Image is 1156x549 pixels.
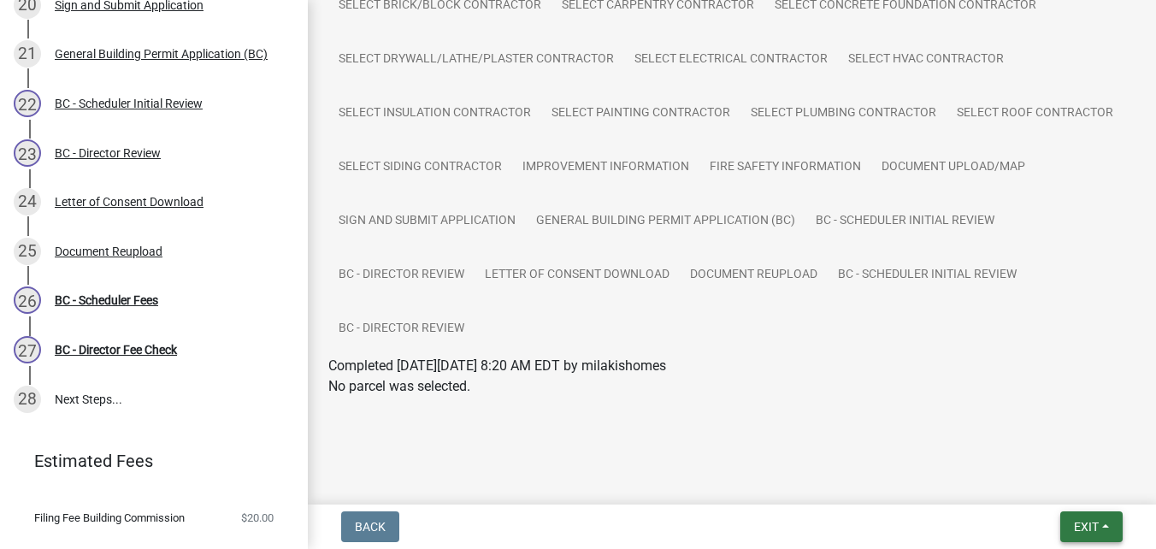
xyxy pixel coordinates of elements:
span: Completed [DATE][DATE] 8:20 AM EDT by milakishomes [328,357,666,374]
div: BC - Director Review [55,147,161,159]
div: BC - Director Fee Check [55,344,177,356]
a: Estimated Fees [14,444,280,478]
a: Letter of Consent Download [475,248,680,303]
a: BC - Scheduler Initial Review [828,248,1027,303]
div: 23 [14,139,41,167]
a: Select Electrical contractor [624,32,838,87]
span: Back [355,520,386,534]
p: No parcel was selected. [328,376,1135,397]
span: Exit [1074,520,1099,534]
div: Letter of Consent Download [55,196,203,208]
div: 25 [14,238,41,265]
a: BC - Director Review [328,248,475,303]
a: Select Drywall/Lathe/Plaster contractor [328,32,624,87]
div: General Building Permit Application (BC) [55,48,268,60]
div: 24 [14,188,41,215]
div: 22 [14,90,41,117]
a: Fire Safety Information [699,140,871,195]
span: Filing Fee Building Commission [34,512,185,523]
a: General Building Permit Application (BC) [526,194,805,249]
a: Select Painting contractor [541,86,740,141]
a: Select Siding contractor [328,140,512,195]
div: BC - Scheduler Initial Review [55,97,203,109]
a: Select Insulation contractor [328,86,541,141]
div: 27 [14,336,41,363]
span: $20.00 [241,512,274,523]
button: Exit [1060,511,1123,542]
a: Document Reupload [680,248,828,303]
div: 28 [14,386,41,413]
div: 21 [14,40,41,68]
div: Document Reupload [55,245,162,257]
div: 26 [14,286,41,314]
a: Select Plumbing contractor [740,86,947,141]
a: Select Roof contractor [947,86,1124,141]
div: BC - Scheduler Fees [55,294,158,306]
a: Sign and Submit Application [328,194,526,249]
a: BC - Director Review [328,302,475,357]
a: Select HVAC Contractor [838,32,1014,87]
a: Document Upload/Map [871,140,1035,195]
a: Improvement Information [512,140,699,195]
button: Back [341,511,399,542]
a: BC - Scheduler Initial Review [805,194,1005,249]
